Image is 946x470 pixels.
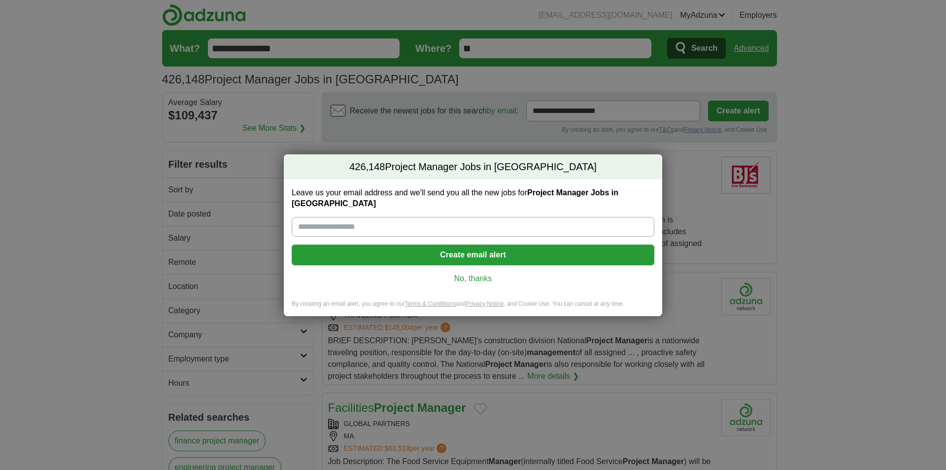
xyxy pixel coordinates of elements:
a: Privacy Notice [466,300,504,307]
div: By creating an email alert, you agree to our and , and Cookie Use. You can cancel at any time. [284,300,662,316]
button: Create email alert [292,245,654,265]
h2: Project Manager Jobs in [GEOGRAPHIC_DATA] [284,154,662,180]
a: Terms & Conditions [405,300,456,307]
label: Leave us your email address and we'll send you all the new jobs for [292,187,654,209]
span: 426,148 [349,160,385,174]
a: No, thanks [300,273,646,284]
